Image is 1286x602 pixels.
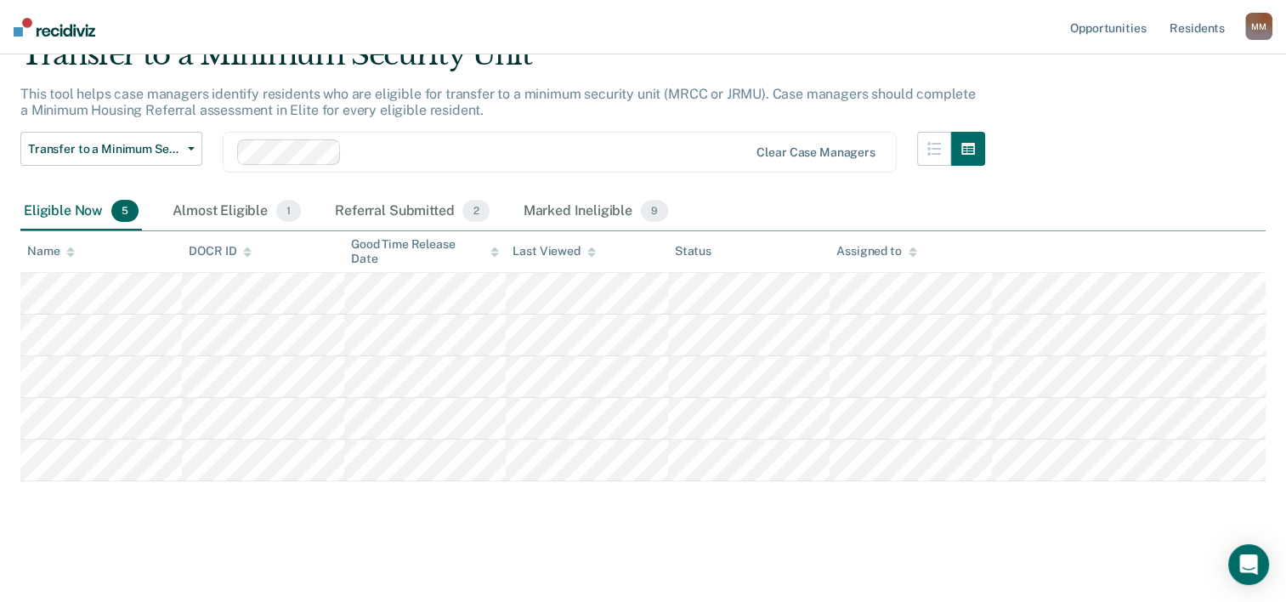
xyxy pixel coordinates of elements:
[20,193,142,230] div: Eligible Now5
[836,244,916,258] div: Assigned to
[756,145,875,160] div: Clear case managers
[331,193,492,230] div: Referral Submitted2
[513,244,595,258] div: Last Viewed
[169,193,304,230] div: Almost Eligible1
[111,200,139,222] span: 5
[462,200,489,222] span: 2
[1245,13,1272,40] div: M M
[351,237,499,266] div: Good Time Release Date
[520,193,672,230] div: Marked Ineligible9
[276,200,301,222] span: 1
[675,244,711,258] div: Status
[189,244,252,258] div: DOCR ID
[1228,544,1269,585] div: Open Intercom Messenger
[14,18,95,37] img: Recidiviz
[641,200,668,222] span: 9
[27,244,75,258] div: Name
[1245,13,1272,40] button: MM
[28,142,181,156] span: Transfer to a Minimum Security Unit
[20,37,985,86] div: Transfer to a Minimum Security Unit
[20,86,976,118] p: This tool helps case managers identify residents who are eligible for transfer to a minimum secur...
[20,132,202,166] button: Transfer to a Minimum Security Unit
